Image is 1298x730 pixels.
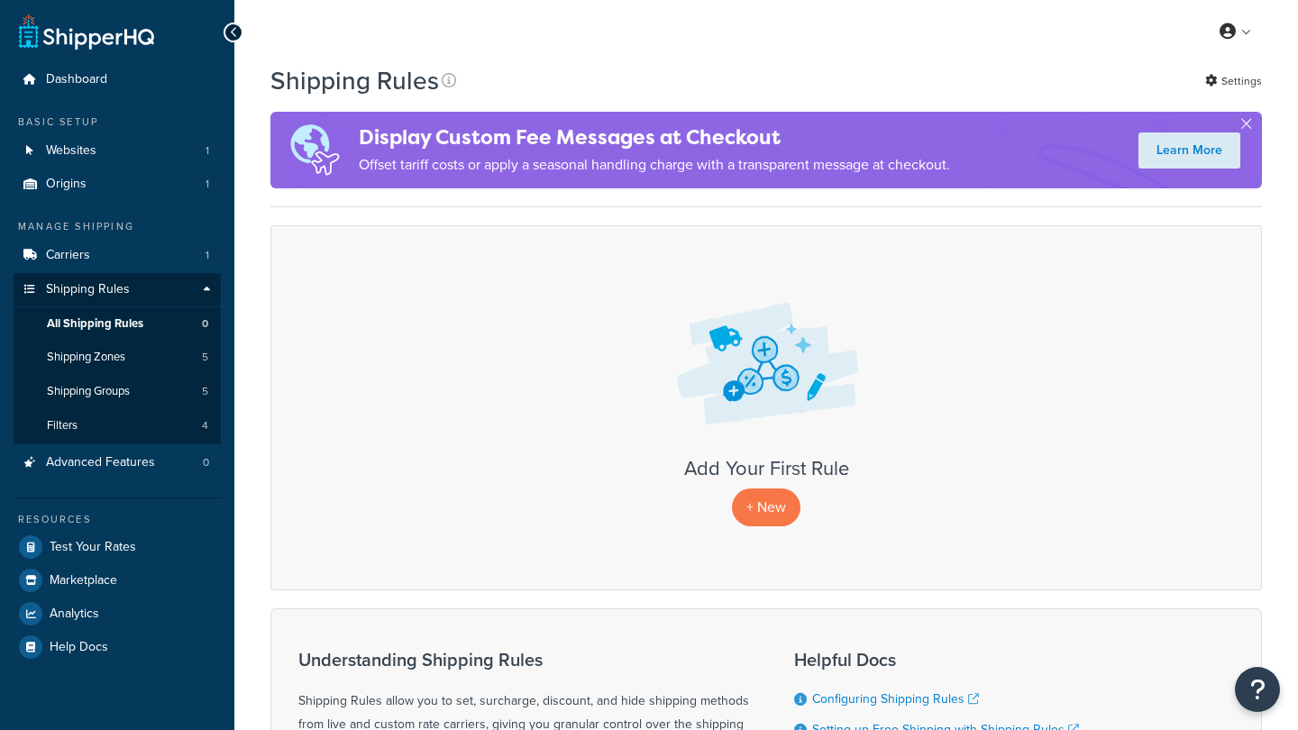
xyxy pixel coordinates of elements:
[14,409,221,443] a: Filters 4
[46,143,96,159] span: Websites
[14,273,221,306] a: Shipping Rules
[46,248,90,263] span: Carriers
[206,248,209,263] span: 1
[46,282,130,297] span: Shipping Rules
[47,418,78,433] span: Filters
[19,14,154,50] a: ShipperHQ Home
[794,650,1090,670] h3: Helpful Docs
[47,350,125,365] span: Shipping Zones
[50,640,108,655] span: Help Docs
[14,598,221,630] a: Analytics
[14,564,221,597] a: Marketplace
[14,239,221,272] li: Carriers
[14,446,221,479] li: Advanced Features
[47,384,130,399] span: Shipping Groups
[1235,667,1280,712] button: Open Resource Center
[298,650,749,670] h3: Understanding Shipping Rules
[289,458,1243,479] h3: Add Your First Rule
[14,512,221,527] div: Resources
[14,531,221,563] a: Test Your Rates
[14,239,221,272] a: Carriers 1
[50,607,99,622] span: Analytics
[202,350,208,365] span: 5
[14,219,221,234] div: Manage Shipping
[270,63,439,98] h1: Shipping Rules
[47,316,143,332] span: All Shipping Rules
[14,631,221,663] a: Help Docs
[359,152,950,178] p: Offset tariff costs or apply a seasonal handling charge with a transparent message at checkout.
[14,341,221,374] a: Shipping Zones 5
[14,307,221,341] li: All Shipping Rules
[1205,68,1262,94] a: Settings
[14,168,221,201] a: Origins 1
[206,177,209,192] span: 1
[812,689,979,708] a: Configuring Shipping Rules
[202,384,208,399] span: 5
[14,409,221,443] li: Filters
[359,123,950,152] h4: Display Custom Fee Messages at Checkout
[202,418,208,433] span: 4
[14,134,221,168] a: Websites 1
[1138,132,1240,169] a: Learn More
[14,273,221,444] li: Shipping Rules
[14,63,221,96] a: Dashboard
[46,72,107,87] span: Dashboard
[14,375,221,408] a: Shipping Groups 5
[46,455,155,470] span: Advanced Features
[14,375,221,408] li: Shipping Groups
[14,168,221,201] li: Origins
[14,307,221,341] a: All Shipping Rules 0
[732,488,800,525] p: + New
[14,446,221,479] a: Advanced Features 0
[50,573,117,589] span: Marketplace
[202,316,208,332] span: 0
[14,114,221,130] div: Basic Setup
[270,112,359,188] img: duties-banner-06bc72dcb5fe05cb3f9472aba00be2ae8eb53ab6f0d8bb03d382ba314ac3c341.png
[206,143,209,159] span: 1
[46,177,87,192] span: Origins
[203,455,209,470] span: 0
[14,134,221,168] li: Websites
[14,341,221,374] li: Shipping Zones
[50,540,136,555] span: Test Your Rates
